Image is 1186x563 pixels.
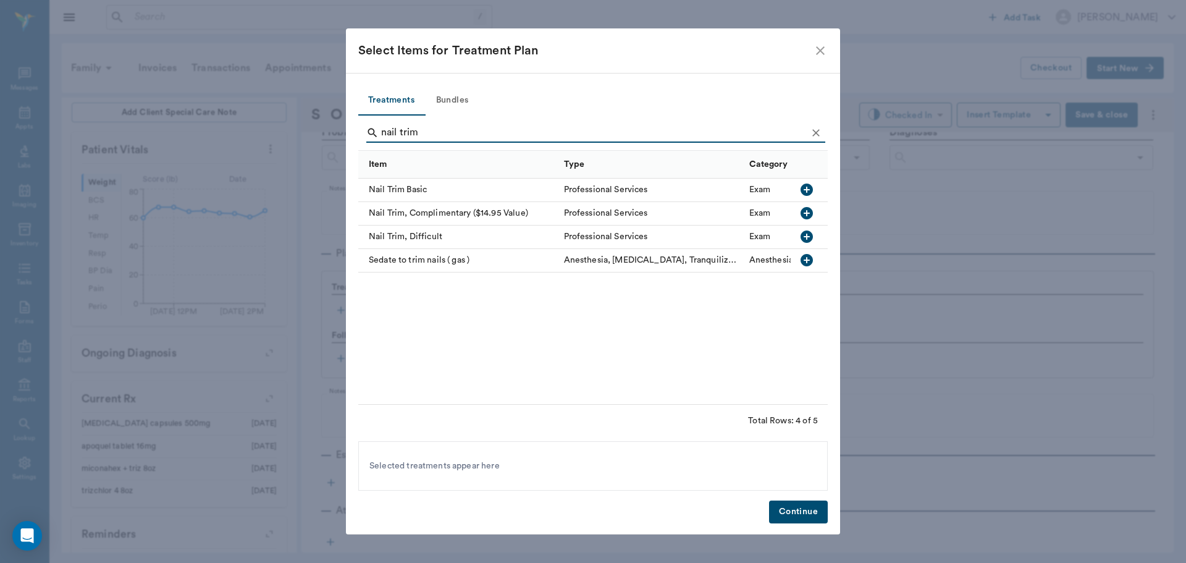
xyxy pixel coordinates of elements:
[369,147,387,182] div: Item
[358,86,424,116] button: Treatments
[748,415,818,427] div: Total Rows: 4 of 5
[358,179,558,202] div: Nail Trim Basic
[749,254,922,266] div: Anesthesia, Sedatives, Tranquilizers
[424,86,480,116] button: Bundles
[564,147,585,182] div: Type
[12,521,42,551] div: Open Intercom Messenger
[366,123,825,145] div: Search
[749,231,771,243] div: Exam
[743,150,928,178] div: Category
[381,123,807,143] input: Find a treatment
[807,124,825,142] button: Clear
[564,254,737,266] div: Anesthesia, Sedatives, Tranquilizers
[564,207,648,219] div: Professional Services
[369,460,500,473] span: Selected treatments appear here
[749,184,771,196] div: Exam
[749,207,771,219] div: Exam
[749,147,788,182] div: Category
[564,184,648,196] div: Professional Services
[358,226,558,249] div: Nail Trim, Difficult
[358,150,558,178] div: Item
[358,202,558,226] div: Nail Trim, Complimentary ($14.95 Value)
[813,43,828,58] button: close
[558,150,743,178] div: Type
[769,501,828,523] button: Continue
[564,231,648,243] div: Professional Services
[358,249,558,273] div: Sedate to trim nails ( gas )
[358,41,813,61] div: Select Items for Treatment Plan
